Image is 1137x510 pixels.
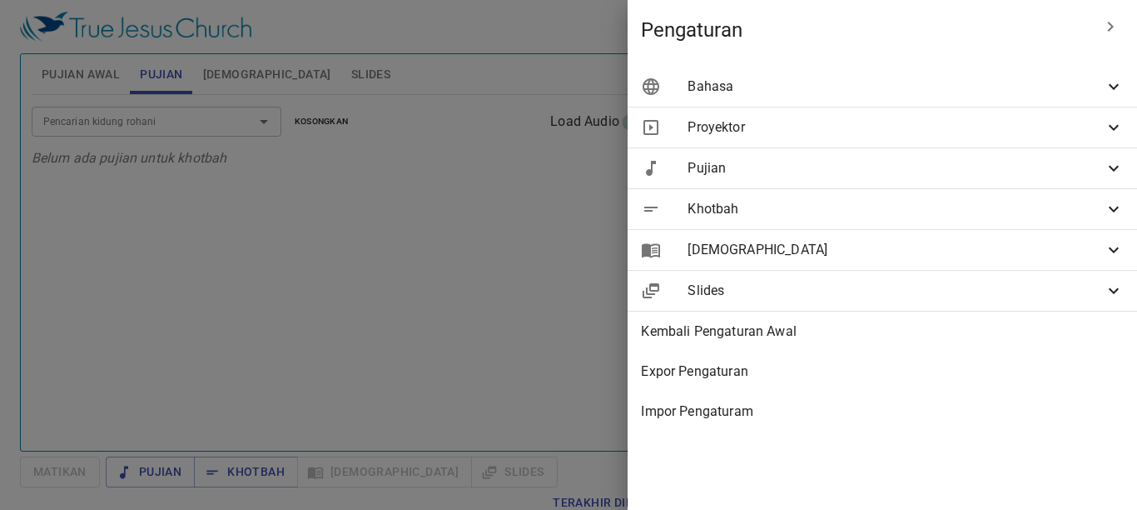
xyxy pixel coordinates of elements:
span: Proyektor [688,117,1104,137]
div: Proyektor [628,107,1137,147]
div: [DEMOGRAPHIC_DATA] [628,230,1137,270]
span: Bahasa [688,77,1104,97]
div: Bahasa [628,67,1137,107]
span: [DEMOGRAPHIC_DATA] [688,240,1104,260]
span: Khotbah [688,199,1104,219]
div: Impor Pengaturam [628,392,1137,432]
span: Slides [688,281,1104,301]
span: Pengaturan [641,17,1090,43]
span: Pujian [688,158,1104,178]
div: Expor Pengaturan [628,352,1137,392]
div: Slides [628,271,1137,311]
span: Expor Pengaturan [641,362,1124,382]
span: Impor Pengaturam [641,402,1124,422]
div: Pujian [628,148,1137,188]
span: Kembali Pengaturan Awal [641,322,1124,342]
div: Kembali Pengaturan Awal [628,312,1137,352]
div: Khotbah [628,189,1137,229]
